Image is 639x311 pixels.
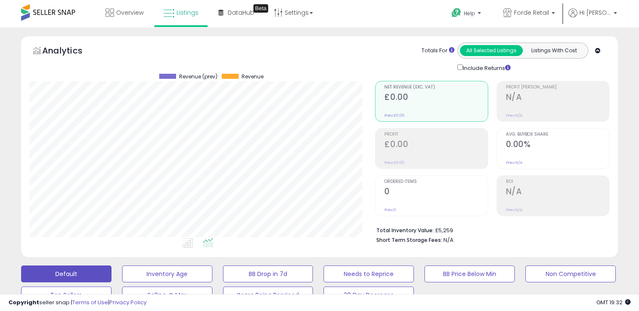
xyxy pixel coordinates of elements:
[506,207,522,212] small: Prev: N/A
[460,45,523,56] button: All Selected Listings
[506,160,522,165] small: Prev: N/A
[596,298,631,306] span: 2025-09-16 19:32 GMT
[42,45,99,59] h5: Analytics
[384,180,487,184] span: Ordered Items
[514,8,549,17] span: Forde Retail
[506,132,609,137] span: Avg. Buybox Share
[384,113,405,118] small: Prev: £0.00
[72,298,108,306] a: Terms of Use
[116,8,144,17] span: Overview
[324,265,414,282] button: Needs to Reprice
[506,180,609,184] span: ROI
[506,92,609,104] h2: N/A
[242,74,264,80] span: Revenue
[8,298,39,306] strong: Copyright
[376,225,603,235] li: £5,259
[21,265,111,282] button: Default
[464,10,475,17] span: Help
[384,187,487,198] h2: 0
[443,236,454,244] span: N/A
[506,139,609,151] h2: 0.00%
[324,287,414,303] button: 30 Day Decrease
[506,187,609,198] h2: N/A
[109,298,147,306] a: Privacy Policy
[122,265,212,282] button: Inventory Age
[568,8,617,27] a: Hi [PERSON_NAME]
[384,92,487,104] h2: £0.00
[384,85,487,90] span: Net Revenue (Exc. VAT)
[451,63,521,72] div: Include Returns
[384,207,396,212] small: Prev: 0
[376,236,442,244] b: Short Term Storage Fees:
[384,132,487,137] span: Profit
[384,139,487,151] h2: £0.00
[8,299,147,307] div: seller snap | |
[421,47,454,55] div: Totals For
[579,8,611,17] span: Hi [PERSON_NAME]
[253,4,268,13] div: Tooltip anchor
[424,265,515,282] button: BB Price Below Min
[506,85,609,90] span: Profit [PERSON_NAME]
[223,287,313,303] button: Items Being Repriced
[384,160,405,165] small: Prev: £0.00
[525,265,616,282] button: Non Competitive
[445,1,489,27] a: Help
[122,287,212,303] button: Selling @ Max
[21,287,111,303] button: Top Sellers
[228,8,254,17] span: DataHub
[506,113,522,118] small: Prev: N/A
[376,227,434,234] b: Total Inventory Value:
[522,45,585,56] button: Listings With Cost
[179,74,218,80] span: Revenue (prev)
[451,8,462,18] i: Get Help
[177,8,198,17] span: Listings
[223,265,313,282] button: BB Drop in 7d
